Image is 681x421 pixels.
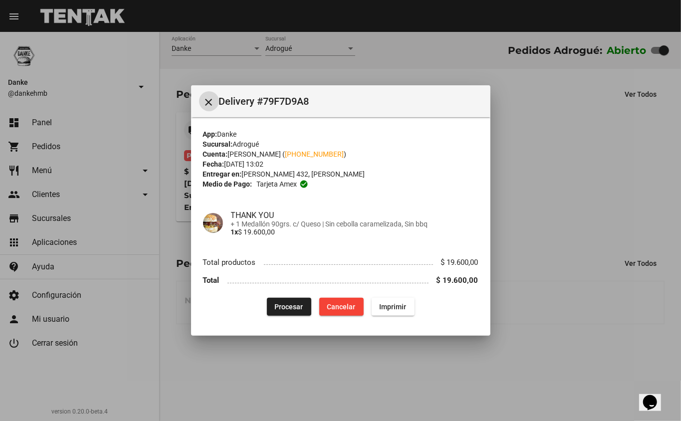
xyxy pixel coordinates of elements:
[299,180,308,189] mat-icon: check_circle
[256,179,297,189] span: Tarjeta amex
[319,298,364,316] button: Cancelar
[203,140,233,148] strong: Sucursal:
[203,129,478,139] div: Danke
[203,150,228,158] strong: Cuenta:
[203,96,215,108] mat-icon: Cerrar
[231,228,238,236] b: 1x
[327,303,356,311] span: Cancelar
[199,91,219,111] button: Cerrar
[231,220,478,228] span: + 1 Medallón 90grs. c/ Queso | Sin cebolla caramelizada, Sin bbq
[372,298,415,316] button: Imprimir
[219,93,482,109] span: Delivery #79F7D9A8
[639,381,671,411] iframe: chat widget
[203,253,478,271] li: Total productos $ 19.600,00
[285,150,344,158] a: [PHONE_NUMBER]
[267,298,311,316] button: Procesar
[203,213,223,233] img: 48a15a04-7897-44e6-b345-df5d36d107ba.png
[203,160,225,168] strong: Fecha:
[203,271,478,290] li: Total $ 19.600,00
[275,303,303,311] span: Procesar
[203,169,478,179] div: [PERSON_NAME] 432, [PERSON_NAME]
[231,210,478,220] h4: THANK YOU
[380,303,407,311] span: Imprimir
[203,179,252,189] strong: Medio de Pago:
[203,170,242,178] strong: Entregar en:
[203,130,218,138] strong: App:
[203,149,478,159] div: [PERSON_NAME] ( )
[203,159,478,169] div: [DATE] 13:02
[203,139,478,149] div: Adrogué
[231,228,478,236] p: $ 19.600,00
